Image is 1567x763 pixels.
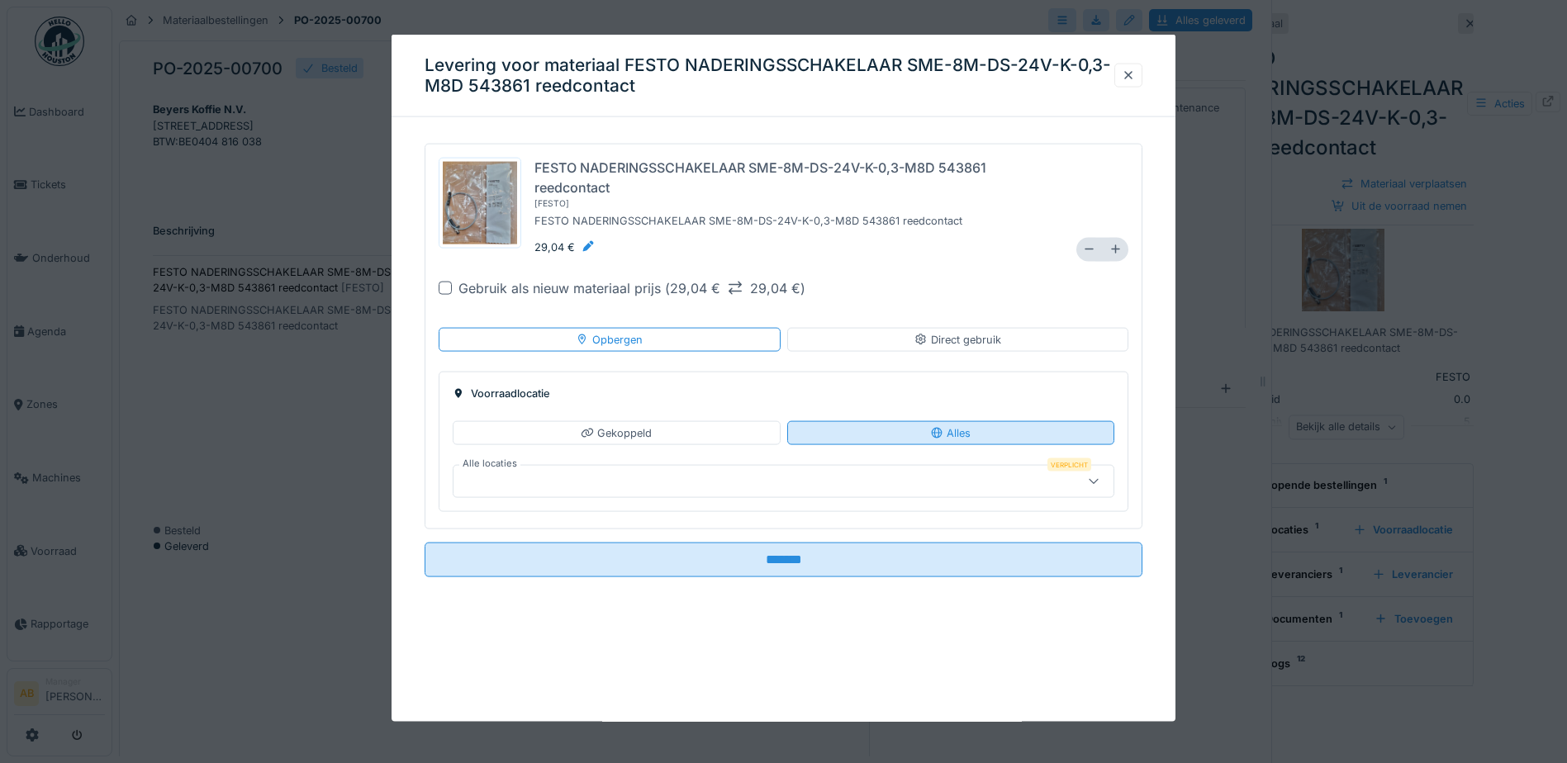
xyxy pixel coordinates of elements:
[930,425,971,441] div: Alles
[425,54,1114,96] h3: Levering voor materiaal FESTO NADERINGSSCHAKELAAR SME-8M-DS-24V-K-0,3-M8D 543861 reedcontact
[670,277,800,297] div: 29,04 € 29,04 €
[576,331,643,347] div: Opbergen
[458,277,805,297] div: Gebruik als nieuw materiaal prijs ( )
[443,162,517,244] img: 6s6rmny3y3vcft1198ur6fnc4744
[534,158,1063,197] div: FESTO NADERINGSSCHAKELAAR SME-8M-DS-24V-K-0,3-M8D 543861 reedcontact
[453,385,1114,400] div: Voorraadlocatie
[534,239,595,254] div: 29,04 €
[534,210,1063,232] div: FESTO NADERINGSSCHAKELAAR SME-8M-DS-24V-K-0,3-M8D 543861 reedcontact
[534,197,569,210] div: [ FESTO ]
[914,331,1001,347] div: Direct gebruik
[459,457,520,471] label: Alle locaties
[1047,458,1091,472] div: Verplicht
[581,425,652,441] div: Gekoppeld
